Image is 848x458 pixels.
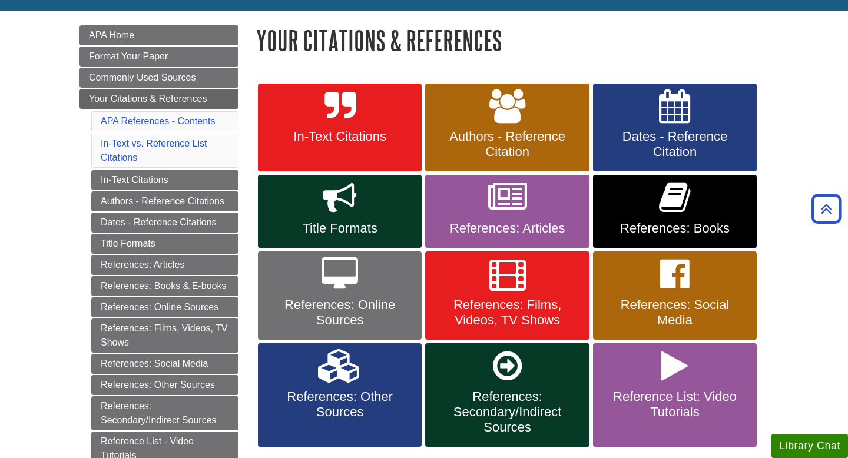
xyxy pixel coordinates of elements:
[91,234,238,254] a: Title Formats
[267,129,413,144] span: In-Text Citations
[425,343,589,447] a: References: Secondary/Indirect Sources
[425,175,589,248] a: References: Articles
[434,297,580,328] span: References: Films, Videos, TV Shows
[258,84,422,172] a: In-Text Citations
[258,251,422,340] a: References: Online Sources
[101,116,215,126] a: APA References - Contents
[91,213,238,233] a: Dates - Reference Citations
[89,94,207,104] span: Your Citations & References
[91,255,238,275] a: References: Articles
[593,175,757,248] a: References: Books
[91,191,238,211] a: Authors - Reference Citations
[807,201,845,217] a: Back to Top
[91,396,238,430] a: References: Secondary/Indirect Sources
[101,138,207,162] a: In-Text vs. Reference List Citations
[89,51,168,61] span: Format Your Paper
[602,389,748,420] span: Reference List: Video Tutorials
[602,129,748,160] span: Dates - Reference Citation
[89,72,196,82] span: Commonly Used Sources
[79,47,238,67] a: Format Your Paper
[79,68,238,88] a: Commonly Used Sources
[425,84,589,172] a: Authors - Reference Citation
[602,221,748,236] span: References: Books
[91,318,238,353] a: References: Films, Videos, TV Shows
[91,354,238,374] a: References: Social Media
[79,89,238,109] a: Your Citations & References
[79,25,238,45] a: APA Home
[602,297,748,328] span: References: Social Media
[267,221,413,236] span: Title Formats
[771,434,848,458] button: Library Chat
[91,170,238,190] a: In-Text Citations
[593,84,757,172] a: Dates - Reference Citation
[434,221,580,236] span: References: Articles
[267,297,413,328] span: References: Online Sources
[425,251,589,340] a: References: Films, Videos, TV Shows
[258,175,422,248] a: Title Formats
[91,276,238,296] a: References: Books & E-books
[593,343,757,447] a: Reference List: Video Tutorials
[267,389,413,420] span: References: Other Sources
[434,389,580,435] span: References: Secondary/Indirect Sources
[593,251,757,340] a: References: Social Media
[91,375,238,395] a: References: Other Sources
[91,297,238,317] a: References: Online Sources
[256,25,768,55] h1: Your Citations & References
[89,30,134,40] span: APA Home
[258,343,422,447] a: References: Other Sources
[434,129,580,160] span: Authors - Reference Citation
